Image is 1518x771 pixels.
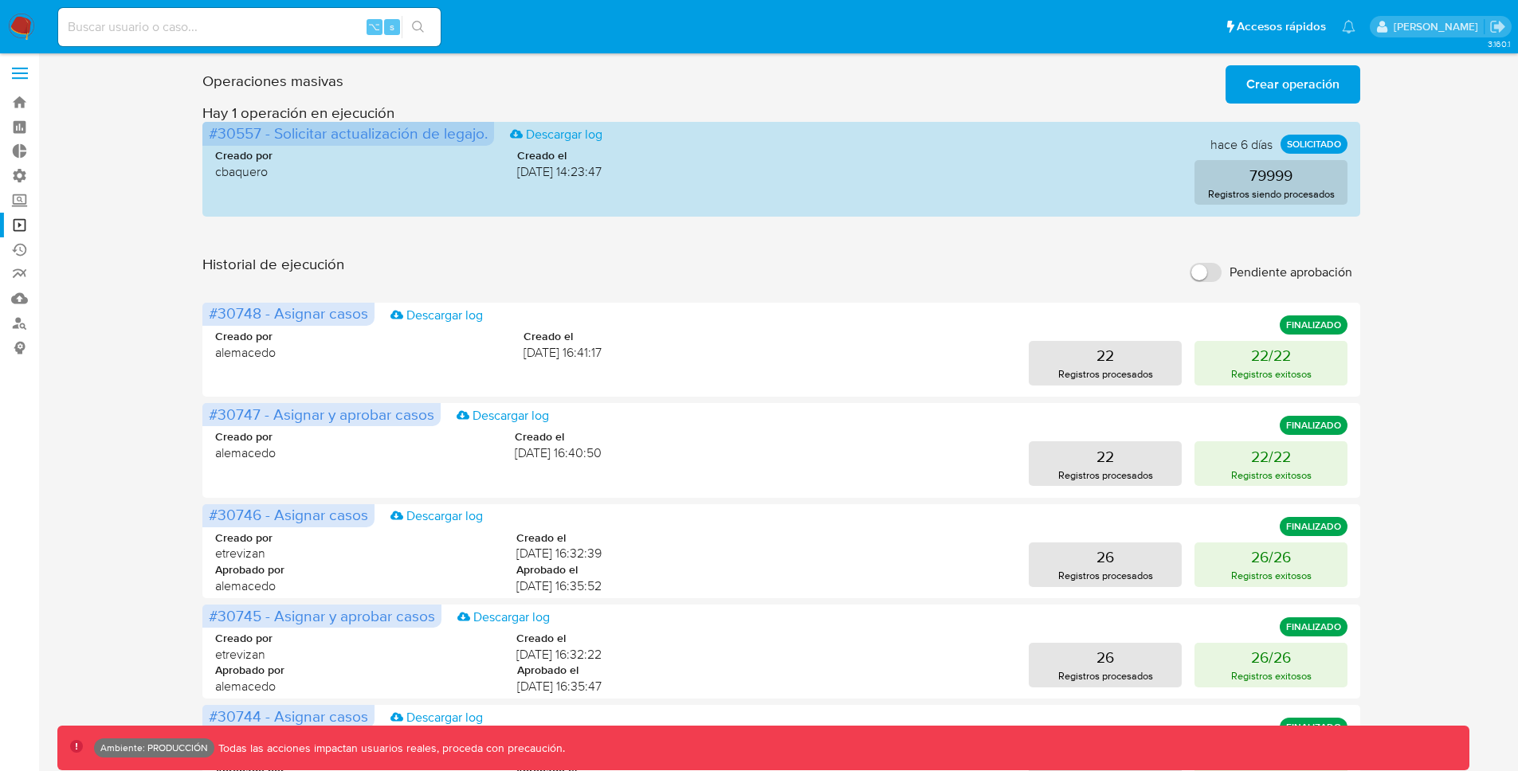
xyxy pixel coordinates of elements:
[1342,20,1355,33] a: Notificaciones
[368,19,380,34] span: ⌥
[1394,19,1484,34] p: ramiro.carbonell@mercadolibre.com.co
[402,16,434,38] button: search-icon
[1237,18,1326,35] span: Accesos rápidos
[1489,18,1506,35] a: Salir
[390,19,394,34] span: s
[214,741,565,756] p: Todas las acciones impactan usuarios reales, proceda con precaución.
[100,745,208,751] p: Ambiente: PRODUCCIÓN
[58,17,441,37] input: Buscar usuario o caso...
